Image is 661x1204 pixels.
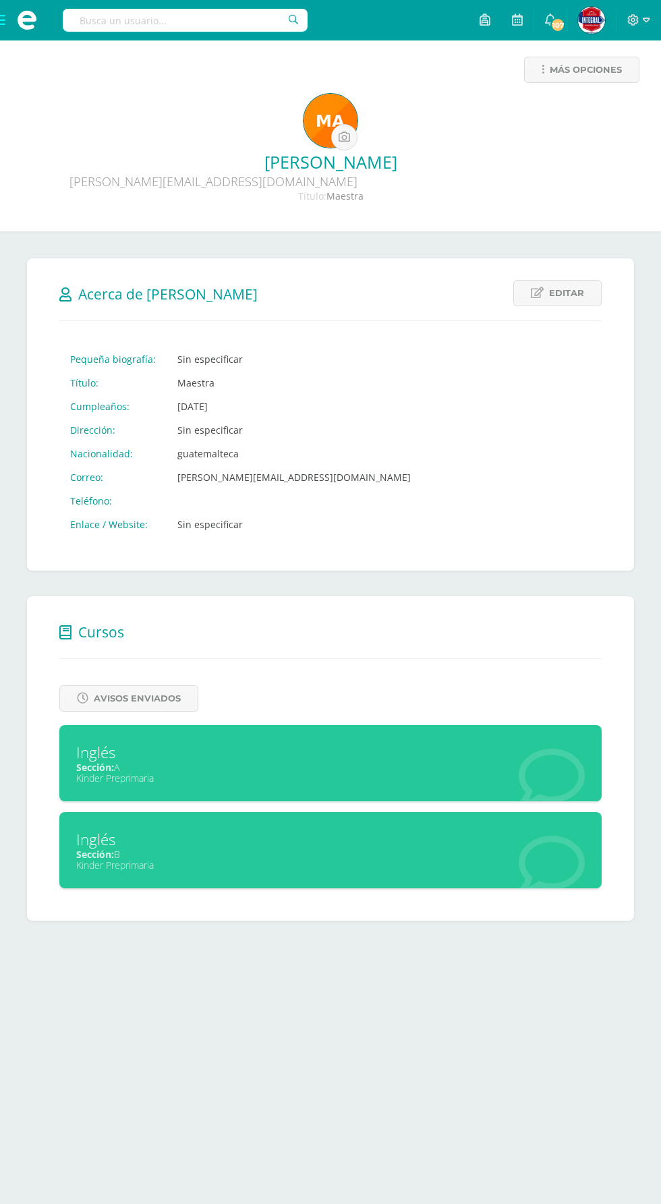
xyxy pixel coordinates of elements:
[167,513,422,536] td: Sin especificar
[513,280,602,306] a: Editar
[76,829,585,850] div: Inglés
[76,848,585,861] div: B
[76,761,114,774] span: Sección:
[78,285,258,304] span: Acerca de [PERSON_NAME]
[78,623,124,641] span: Cursos
[167,371,422,395] td: Maestra
[94,686,181,711] span: Avisos Enviados
[59,395,167,418] td: Cumpleaños:
[76,761,585,774] div: A
[59,347,167,371] td: Pequeña biografía:
[59,513,167,536] td: Enlace / Website:
[298,190,326,202] span: Título:
[550,57,622,82] span: Más opciones
[76,859,585,871] div: Kinder Preprimaria
[59,371,167,395] td: Título:
[11,173,415,190] div: [PERSON_NAME][EMAIL_ADDRESS][DOMAIN_NAME]
[76,772,585,784] div: Kinder Preprimaria
[578,7,605,34] img: 2e1bd2338bb82c658090e08ddbb2593c.png
[550,18,565,32] span: 107
[59,442,167,465] td: Nacionalidad:
[304,94,357,148] img: 44e546d99e1a55f07062aff8f4fab9cc.png
[167,442,422,465] td: guatemalteca
[76,742,585,763] div: Inglés
[549,281,584,306] span: Editar
[167,465,422,489] td: [PERSON_NAME][EMAIL_ADDRESS][DOMAIN_NAME]
[524,57,639,83] a: Más opciones
[59,418,167,442] td: Dirección:
[59,812,602,888] a: InglésSección:BKinder Preprimaria
[11,150,650,173] a: [PERSON_NAME]
[59,489,167,513] td: Teléfono:
[76,848,114,861] span: Sección:
[59,685,198,712] a: Avisos Enviados
[167,395,422,418] td: [DATE]
[326,190,364,202] span: Maestra
[63,9,308,32] input: Busca un usuario...
[167,418,422,442] td: Sin especificar
[167,347,422,371] td: Sin especificar
[59,725,602,801] a: InglésSección:AKinder Preprimaria
[59,465,167,489] td: Correo:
